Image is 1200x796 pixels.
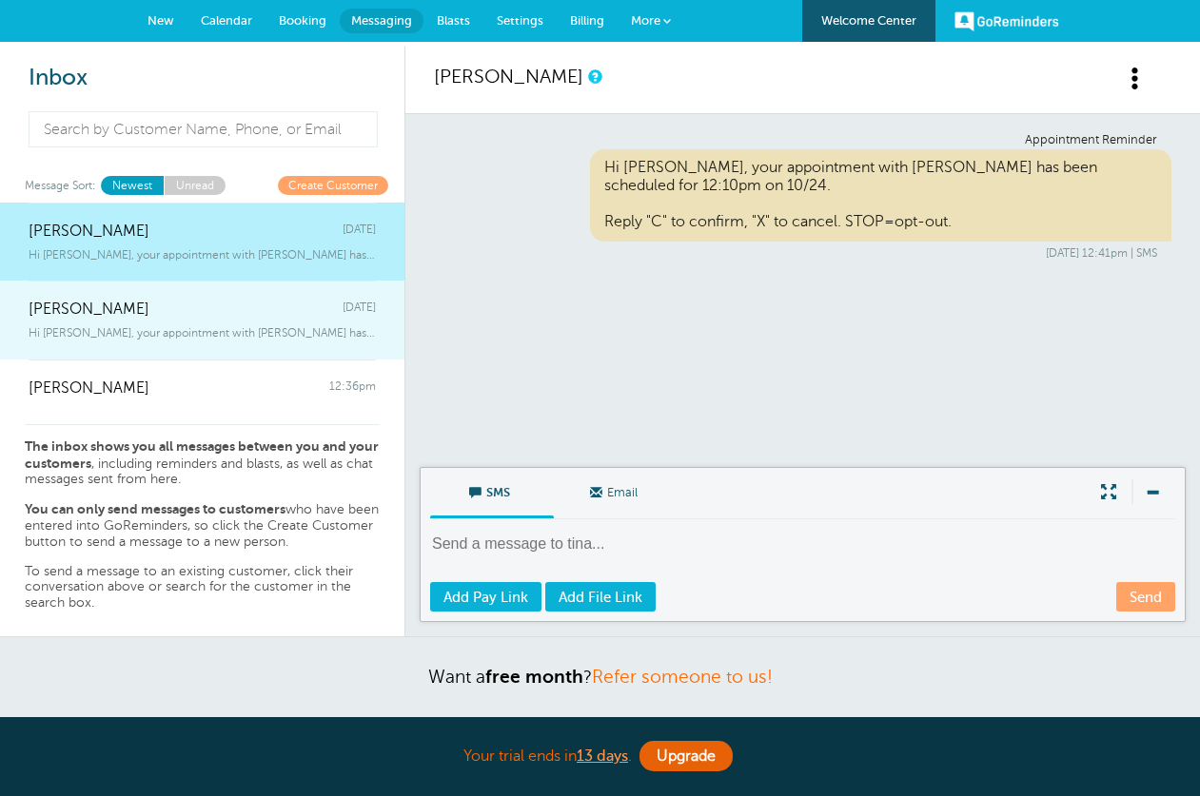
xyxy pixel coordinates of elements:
span: Hi [PERSON_NAME], your appointment with [PERSON_NAME] has been scheduled for 12:00pm on 1 [29,326,376,340]
span: Email [568,468,663,514]
div: [DATE] 12:41pm | SMS [448,246,1157,260]
span: Messaging [351,13,412,28]
span: 12:36pm [329,379,376,398]
a: Newest [101,176,164,194]
div: Hi [PERSON_NAME], your appointment with [PERSON_NAME] has been scheduled for 12:10pm on 10/24. Re... [590,149,1171,242]
a: 13 days [577,747,628,765]
strong: You can only send messages to customers [25,501,285,516]
span: New [148,13,174,28]
span: Settings [497,13,543,28]
span: Calendar [201,13,252,28]
span: Blasts [437,13,470,28]
a: Upgrade [639,741,733,771]
span: [PERSON_NAME] [29,223,149,241]
span: Hi [PERSON_NAME], your appointment with [PERSON_NAME] has been scheduled for 12:10pm on 10/ [29,248,376,262]
span: Message Sort: [25,176,96,194]
a: Refer someone to us! [592,667,773,687]
span: Add Pay Link [443,590,528,605]
div: Your trial ends in . [125,736,1076,777]
span: Add File Link [559,590,642,605]
input: Search by Customer Name, Phone, or Email [29,111,378,147]
span: SMS [444,468,540,514]
span: Booking [279,13,326,28]
a: Send [1116,582,1175,612]
span: More [631,13,660,28]
span: [PERSON_NAME] [29,379,149,398]
a: Add Pay Link [430,582,541,612]
span: [DATE] [343,301,376,319]
strong: free month [485,667,583,687]
a: [PERSON_NAME] [434,66,583,87]
p: who have been entered into GoReminders, so click the Create Customer button to send a message to ... [25,501,380,550]
span: Billing [570,13,604,28]
a: Create Customer [278,176,388,194]
a: Add File Link [545,582,656,612]
div: Appointment Reminder [448,133,1157,147]
span: [PERSON_NAME] [29,301,149,319]
strong: The inbox shows you all messages between you and your customers [25,438,379,471]
a: Unread [164,176,226,194]
h2: Inbox [29,65,376,92]
p: , including reminders and blasts, as well as chat messages sent from here. [25,438,380,488]
a: Messaging [340,9,423,33]
span: [DATE] [343,223,376,241]
p: To send a message to an existing customer, click their conversation above or search for the custo... [25,564,380,612]
a: This is a history of all communications between GoReminders and your customer. [588,70,600,83]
